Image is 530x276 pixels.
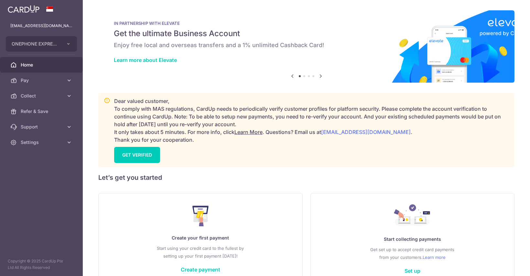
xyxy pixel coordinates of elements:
[423,253,446,261] a: Learn more
[234,129,263,135] a: Learn More
[114,57,177,63] a: Learn more about Elevate
[21,93,63,99] span: Collect
[394,204,431,228] img: Collect Payment
[114,97,509,144] p: Dear valued customer, To comply with MAS regulations, CardUp needs to periodically verify custome...
[324,235,502,243] p: Start collecting payments
[114,28,499,39] h5: Get the ultimate Business Account
[21,139,63,146] span: Settings
[21,108,63,115] span: Refer & Save
[114,41,499,49] h6: Enjoy free local and overseas transfers and a 1% unlimited Cashback Card!
[21,62,63,68] span: Home
[6,36,77,52] button: ONEPHONE EXPRESS PTE LTD
[405,268,420,274] a: Set up
[10,23,72,29] p: [EMAIL_ADDRESS][DOMAIN_NAME]
[114,147,160,163] a: GET VERIFIED
[21,124,63,130] span: Support
[192,206,209,226] img: Make Payment
[321,129,411,135] a: [EMAIL_ADDRESS][DOMAIN_NAME]
[324,246,502,261] p: Get set up to accept credit card payments from your customers.
[114,21,499,26] p: IN PARTNERSHIP WITH ELEVATE
[98,10,514,83] img: Renovation banner
[98,172,514,183] h5: Let’s get you started
[112,234,289,242] p: Create your first payment
[12,41,59,47] span: ONEPHONE EXPRESS PTE LTD
[8,5,39,13] img: CardUp
[21,77,63,84] span: Pay
[181,266,220,273] a: Create payment
[112,244,289,260] p: Start using your credit card to the fullest by setting up your first payment [DATE]!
